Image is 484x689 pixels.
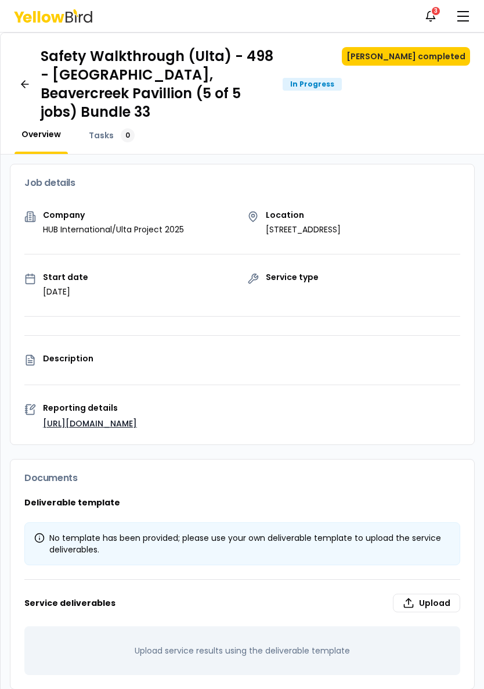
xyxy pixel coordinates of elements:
[82,128,142,142] a: Tasks0
[431,6,441,16] div: 3
[121,128,135,142] div: 0
[21,128,61,140] span: Overview
[266,211,341,219] p: Location
[342,47,470,66] button: [PERSON_NAME] completed
[266,224,341,235] p: [STREET_ADDRESS]
[15,128,68,140] a: Overview
[419,5,442,28] button: 3
[34,532,450,555] div: No template has been provided; please use your own deliverable template to upload the service del...
[43,224,184,235] p: HUB International/Ulta Project 2025
[266,273,319,281] p: Service type
[24,178,460,188] h3: Job details
[24,626,460,675] div: Upload service results using the deliverable template
[41,47,273,121] h1: Safety Walkthrough (Ulta) - 498 - [GEOGRAPHIC_DATA], Beavercreek Pavillion (5 of 5 jobs) Bundle 33
[43,286,88,297] p: [DATE]
[89,130,114,141] span: Tasks
[283,78,342,91] div: In Progress
[24,473,460,483] h3: Documents
[43,404,460,412] p: Reporting details
[43,354,460,363] p: Description
[24,497,460,508] h3: Deliverable template
[24,594,460,612] h3: Service deliverables
[43,211,184,219] p: Company
[43,418,137,429] a: [URL][DOMAIN_NAME]
[393,594,460,612] label: Upload
[43,273,88,281] p: Start date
